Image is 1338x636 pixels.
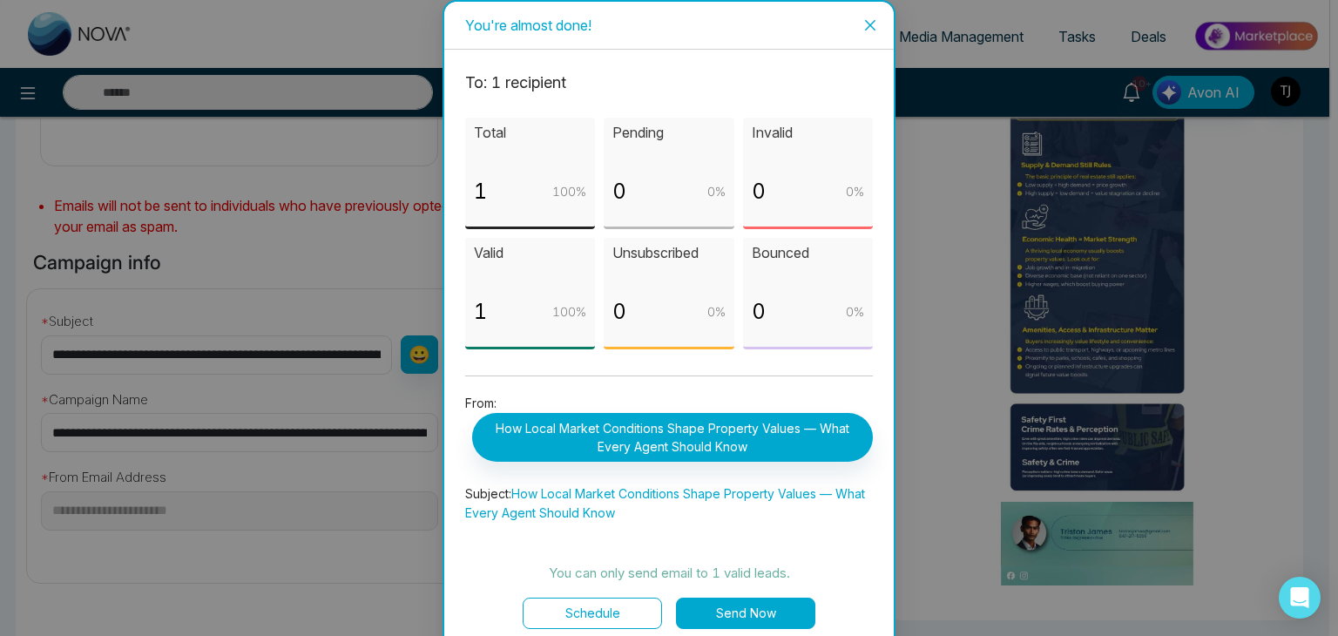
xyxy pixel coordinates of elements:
span: close [863,18,877,32]
button: Send Now [676,598,815,629]
span: How Local Market Conditions Shape Property Values — What Every Agent Should Know [472,413,873,462]
button: Schedule [523,598,662,629]
p: 0 % [846,302,864,321]
div: Open Intercom Messenger [1279,577,1321,619]
p: Bounced [752,242,864,264]
button: Close [847,2,894,49]
p: 0 % [707,182,726,201]
p: Valid [474,242,586,264]
p: 100 % [552,302,586,321]
p: 0 [752,295,766,328]
span: How Local Market Conditions Shape Property Values — What Every Agent Should Know [465,486,865,520]
div: You're almost done! [465,16,873,35]
p: To: 1 recipient [465,71,873,95]
p: 0 % [707,302,726,321]
p: Unsubscribed [612,242,725,264]
p: Pending [612,122,725,144]
p: You can only send email to 1 valid leads. [465,563,873,584]
p: 0 [612,295,626,328]
p: 0 [612,175,626,208]
p: Invalid [752,122,864,144]
p: 0 [752,175,766,208]
p: 1 [474,175,487,208]
p: Subject: [465,484,873,523]
p: Total [474,122,586,144]
p: 1 [474,295,487,328]
p: From: [465,394,873,462]
p: 100 % [552,182,586,201]
p: 0 % [846,182,864,201]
